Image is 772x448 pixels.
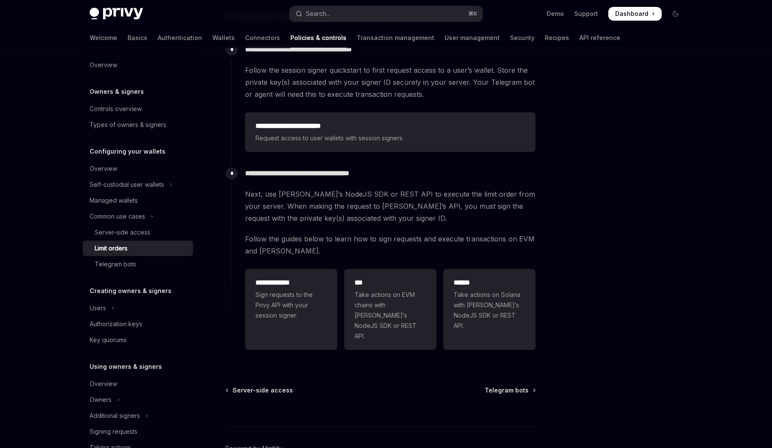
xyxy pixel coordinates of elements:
span: Follow the guides below to learn how to sign requests and execute transactions on EVM and [PERSON... [245,233,535,257]
a: Managed wallets [83,193,193,208]
a: Telegram bots [485,386,535,395]
a: Dashboard [608,7,662,21]
button: Toggle Additional signers section [83,408,193,423]
span: Take actions on EVM chains with [PERSON_NAME]’s NodeJS SDK or REST API. [355,290,426,341]
a: Authorization keys [83,316,193,332]
div: Overview [90,379,117,389]
a: Welcome [90,28,117,48]
a: Connectors [245,28,280,48]
a: ***Take actions on EVM chains with [PERSON_NAME]’s NodeJS SDK or REST API. [344,269,436,350]
img: dark logo [90,8,143,20]
span: Telegram bots [485,386,529,395]
button: Toggle Self-custodial user wallets section [83,177,193,192]
a: Limit orders [83,241,193,256]
span: Follow the session signer quickstart to first request access to a user’s wallet. Store the privat... [245,64,535,100]
h5: Using owners & signers [90,361,162,372]
button: Open search [289,6,482,22]
a: Controls overview [83,101,193,117]
span: Server-side access [233,386,293,395]
a: Demo [547,9,564,18]
span: Request access to user wallets with session signers. [255,133,525,143]
a: Transaction management [357,28,434,48]
a: Key quorums [83,332,193,348]
div: Controls overview [90,104,142,114]
button: Toggle Users section [83,300,193,316]
div: Search... [306,9,330,19]
a: Wallets [212,28,235,48]
a: User management [445,28,500,48]
a: Security [510,28,535,48]
a: Support [574,9,598,18]
span: Take actions on Solana with [PERSON_NAME]’s NodeJS SDK or REST API. [454,290,525,331]
a: Server-side access [226,386,293,395]
a: Authentication [158,28,202,48]
div: Additional signers [90,411,140,421]
a: Basics [128,28,147,48]
div: Server-side access [95,227,150,238]
div: Self-custodial user wallets [90,179,164,190]
div: Managed wallets [90,195,138,206]
div: Overview [90,164,117,174]
span: Next, use [PERSON_NAME]’s NodeJS SDK or REST API to execute the limit order from your server. Whe... [245,188,535,224]
div: Signing requests [90,426,137,437]
a: Server-side access [83,225,193,240]
div: Types of owners & signers [90,120,166,130]
a: Overview [83,57,193,73]
div: Overview [90,60,117,70]
div: Owners [90,395,112,405]
a: Signing requests [83,424,193,439]
a: Policies & controls [290,28,346,48]
button: Toggle Common use cases section [83,209,193,224]
a: Recipes [545,28,569,48]
a: **** **** ***Sign requests to the Privy API with your session signer. [245,269,337,350]
div: Limit orders [95,243,128,253]
button: Toggle dark mode [669,7,682,21]
div: Key quorums [90,335,127,345]
div: Common use cases [90,211,145,222]
a: API reference [579,28,620,48]
div: Telegram bots [95,259,136,269]
span: Dashboard [615,9,648,18]
span: ⌘ K [468,10,477,17]
a: Overview [83,161,193,176]
span: Sign requests to the Privy API with your session signer. [255,290,327,321]
h5: Configuring your wallets [90,146,165,157]
a: Types of owners & signers [83,117,193,133]
div: Users [90,303,106,313]
a: **** *Take actions on Solana with [PERSON_NAME]’s NodeJS SDK or REST API. [443,269,535,350]
a: Telegram bots [83,256,193,272]
div: Authorization keys [90,319,142,329]
h5: Owners & signers [90,87,144,97]
h5: Creating owners & signers [90,286,171,296]
button: Toggle Owners section [83,392,193,408]
a: Overview [83,376,193,392]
